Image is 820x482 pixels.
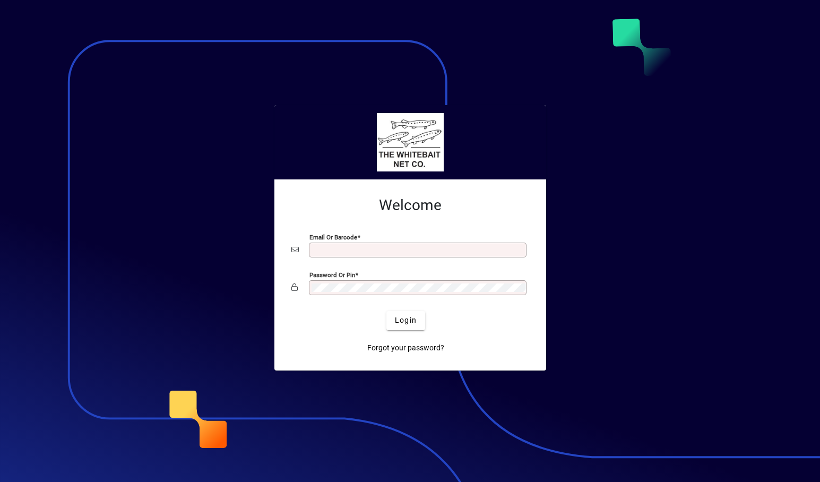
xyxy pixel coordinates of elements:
span: Forgot your password? [367,342,444,354]
mat-label: Password or Pin [309,271,355,278]
mat-label: Email or Barcode [309,233,357,240]
h2: Welcome [291,196,529,214]
button: Login [386,311,425,330]
span: Login [395,315,417,326]
a: Forgot your password? [363,339,448,358]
